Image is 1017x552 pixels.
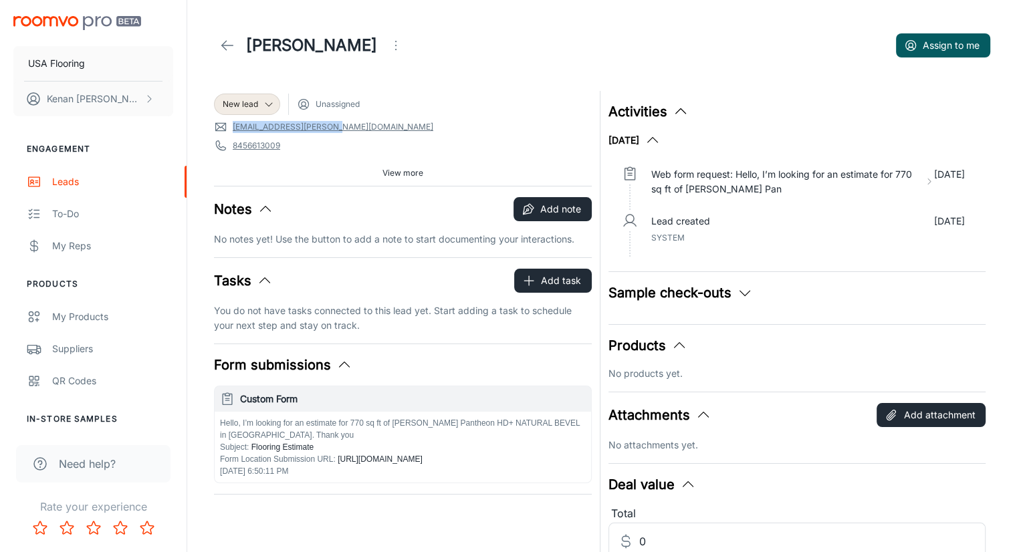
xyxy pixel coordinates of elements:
[246,33,377,57] h1: [PERSON_NAME]
[214,271,273,291] button: Tasks
[608,283,753,303] button: Sample check-outs
[336,454,423,464] span: [URL][DOMAIN_NAME]
[608,366,986,381] p: No products yet.
[608,405,711,425] button: Attachments
[13,82,173,116] button: Kenan [PERSON_NAME]
[240,392,586,406] h6: Custom Form
[608,505,986,523] div: Total
[514,269,592,293] button: Add task
[233,121,433,133] a: [EMAIL_ADDRESS][PERSON_NAME][DOMAIN_NAME]
[608,474,696,495] button: Deal value
[220,417,586,441] p: Hello, I’m looking for an estimate for 770 sq ft of [PERSON_NAME] Pantheon HD+ NATURAL BEVEL in [...
[52,309,173,324] div: My Products
[28,56,85,71] p: USA Flooring
[52,374,173,388] div: QR Codes
[896,33,990,57] button: Assign to me
[220,466,289,476] span: [DATE] 6:50:11 PM
[52,174,173,189] div: Leads
[223,98,258,110] span: New lead
[220,442,249,452] span: Subject :
[933,167,964,196] p: [DATE]
[53,515,80,541] button: Rate 2 star
[52,341,173,356] div: Suppliers
[249,442,314,452] span: Flooring Estimate
[220,454,336,464] span: Form Location Submission URL :
[47,92,141,106] p: Kenan [PERSON_NAME]
[134,515,160,541] button: Rate 5 star
[608,438,986,452] p: No attachments yet.
[608,132,661,148] button: [DATE]
[215,386,591,482] button: Custom FormHello, I’m looking for an estimate for 770 sq ft of [PERSON_NAME] Pantheon HD+ NATURAL...
[608,335,687,356] button: Products
[608,102,689,122] button: Activities
[514,197,592,221] button: Add note
[59,456,116,472] span: Need help?
[214,303,592,333] p: You do not have tasks connected to this lead yet. Start adding a task to schedule your next step ...
[214,94,280,115] div: New lead
[651,214,710,229] p: Lead created
[316,98,360,110] span: Unassigned
[933,214,964,229] p: [DATE]
[13,46,173,81] button: USA Flooring
[27,515,53,541] button: Rate 1 star
[877,403,986,427] button: Add attachment
[107,515,134,541] button: Rate 4 star
[214,355,352,375] button: Form submissions
[651,233,685,243] span: System
[13,16,141,30] img: Roomvo PRO Beta
[377,163,429,183] button: View more
[214,199,273,219] button: Notes
[382,32,409,59] button: Open menu
[214,232,592,247] p: No notes yet! Use the button to add a note to start documenting your interactions.
[233,140,280,152] a: 8456613009
[80,515,107,541] button: Rate 3 star
[52,206,173,221] div: To-do
[382,167,423,179] span: View more
[52,239,173,253] div: My Reps
[651,167,919,196] p: Web form request: Hello, I’m looking for an estimate for 770 sq ft of [PERSON_NAME] Pan
[11,499,176,515] p: Rate your experience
